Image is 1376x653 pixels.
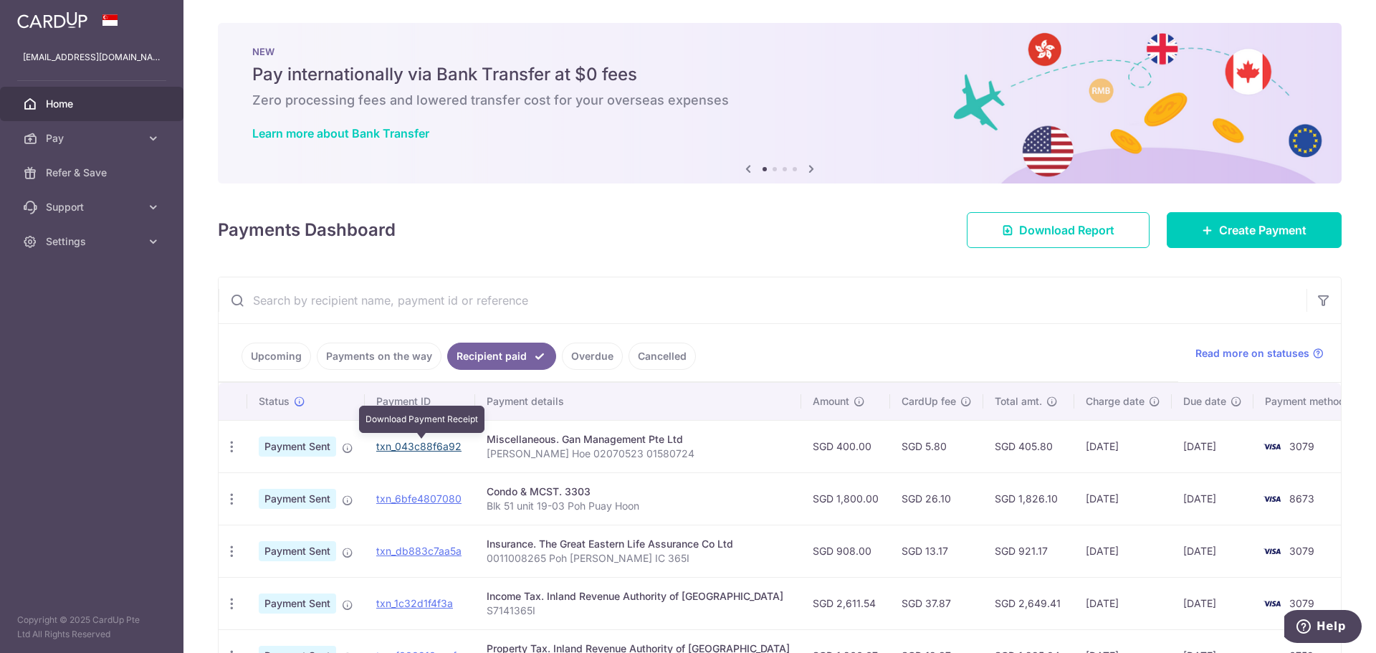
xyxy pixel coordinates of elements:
[487,589,790,604] div: Income Tax. Inland Revenue Authority of [GEOGRAPHIC_DATA]
[242,343,311,370] a: Upcoming
[218,23,1342,183] img: Bank transfer banner
[487,485,790,499] div: Condo & MCST. 3303
[219,277,1306,323] input: Search by recipient name, payment id or reference
[259,489,336,509] span: Payment Sent
[376,545,462,557] a: txn_db883c7aa5a
[1289,545,1314,557] span: 3079
[629,343,696,370] a: Cancelled
[890,472,983,525] td: SGD 26.10
[487,447,790,461] p: [PERSON_NAME] Hoe 02070523 01580724
[46,166,140,180] span: Refer & Save
[1074,420,1172,472] td: [DATE]
[252,92,1307,109] h6: Zero processing fees and lowered transfer cost for your overseas expenses
[890,525,983,577] td: SGD 13.17
[487,537,790,551] div: Insurance. The Great Eastern Life Assurance Co Ltd
[902,394,956,409] span: CardUp fee
[983,420,1074,472] td: SGD 405.80
[983,472,1074,525] td: SGD 1,826.10
[259,541,336,561] span: Payment Sent
[801,472,890,525] td: SGD 1,800.00
[1258,438,1286,455] img: Bank Card
[1172,577,1253,629] td: [DATE]
[487,432,790,447] div: Miscellaneous. Gan Management Pte Ltd
[23,50,161,65] p: [EMAIL_ADDRESS][DOMAIN_NAME]
[801,525,890,577] td: SGD 908.00
[801,577,890,629] td: SGD 2,611.54
[376,492,462,505] a: txn_6bfe4807080
[983,577,1074,629] td: SGD 2,649.41
[1074,525,1172,577] td: [DATE]
[259,394,290,409] span: Status
[1289,440,1314,452] span: 3079
[1284,610,1362,646] iframe: Opens a widget where you can find more information
[813,394,849,409] span: Amount
[1074,472,1172,525] td: [DATE]
[995,394,1042,409] span: Total amt.
[252,46,1307,57] p: NEW
[967,212,1150,248] a: Download Report
[376,440,462,452] a: txn_043c88f6a92
[376,597,453,609] a: txn_1c32d1f4f3a
[1219,221,1306,239] span: Create Payment
[1019,221,1114,239] span: Download Report
[259,594,336,614] span: Payment Sent
[359,406,484,433] div: Download Payment Receipt
[487,551,790,566] p: 0011008265 Poh [PERSON_NAME] IC 365I
[1172,525,1253,577] td: [DATE]
[890,420,983,472] td: SGD 5.80
[1289,597,1314,609] span: 3079
[46,131,140,146] span: Pay
[259,437,336,457] span: Payment Sent
[475,383,801,420] th: Payment details
[46,97,140,111] span: Home
[252,63,1307,86] h5: Pay internationally via Bank Transfer at $0 fees
[562,343,623,370] a: Overdue
[17,11,87,29] img: CardUp
[1258,490,1286,507] img: Bank Card
[983,525,1074,577] td: SGD 921.17
[365,383,475,420] th: Payment ID
[890,577,983,629] td: SGD 37.87
[46,234,140,249] span: Settings
[487,499,790,513] p: Blk 51 unit 19-03 Poh Puay Hoon
[1172,420,1253,472] td: [DATE]
[1172,472,1253,525] td: [DATE]
[1195,346,1309,361] span: Read more on statuses
[46,200,140,214] span: Support
[487,604,790,618] p: S7141365I
[1253,383,1362,420] th: Payment method
[317,343,441,370] a: Payments on the way
[1167,212,1342,248] a: Create Payment
[1086,394,1145,409] span: Charge date
[1258,595,1286,612] img: Bank Card
[1074,577,1172,629] td: [DATE]
[218,217,396,243] h4: Payments Dashboard
[447,343,556,370] a: Recipient paid
[252,126,429,140] a: Learn more about Bank Transfer
[1183,394,1226,409] span: Due date
[1289,492,1314,505] span: 8673
[801,420,890,472] td: SGD 400.00
[1258,543,1286,560] img: Bank Card
[1195,346,1324,361] a: Read more on statuses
